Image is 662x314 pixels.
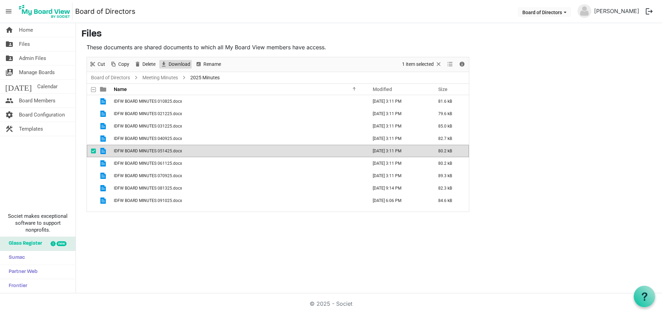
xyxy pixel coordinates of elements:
button: Selection [401,60,443,69]
button: Copy [109,60,131,69]
span: IDFW BOARD MINUTES 021225.docx [114,111,182,116]
td: August 07, 2025 3:11 PM column header Modified [365,108,431,120]
span: Sumac [5,251,25,265]
span: IDFW BOARD MINUTES 040925.docx [114,136,182,141]
button: Board of Directors dropdownbutton [518,7,571,17]
span: Glass Register [5,237,42,251]
td: checkbox [87,145,96,157]
td: August 07, 2025 3:11 PM column header Modified [365,170,431,182]
span: Copy [118,60,130,69]
span: Partner Web [5,265,38,279]
span: Files [19,37,30,51]
a: © 2025 - Societ [310,300,352,307]
td: is template cell column header type [96,157,112,170]
td: 80.2 kB is template cell column header Size [431,157,469,170]
span: IDFW BOARD MINUTES 031225.docx [114,124,182,129]
div: Copy [108,57,132,72]
td: IDFW BOARD MINUTES 091025.docx is template cell column header Name [112,194,365,207]
span: folder_shared [5,37,13,51]
td: 80.2 kB is template cell column header Size [431,145,469,157]
a: Board of Directors [75,4,136,18]
span: IDFW BOARD MINUTES 091025.docx [114,198,182,203]
span: 1 item selected [401,60,434,69]
span: Name [114,87,127,92]
span: Cut [97,60,106,69]
span: IDFW BOARD MINUTES 010825.docx [114,99,182,104]
div: View [444,57,456,72]
td: 82.3 kB is template cell column header Size [431,182,469,194]
td: IDFW BOARD MINUTES 021225.docx is template cell column header Name [112,108,365,120]
a: Meeting Minutes [141,73,179,82]
span: IDFW BOARD MINUTES 081325.docx [114,186,182,191]
span: Admin Files [19,51,46,65]
td: 89.3 kB is template cell column header Size [431,170,469,182]
span: Download [168,60,191,69]
span: home [5,23,13,37]
p: These documents are shared documents to which all My Board View members have access. [87,43,469,51]
td: August 07, 2025 3:11 PM column header Modified [365,95,431,108]
a: My Board View Logo [17,3,75,20]
span: Size [438,87,448,92]
button: Cut [88,60,107,69]
td: IDFW BOARD MINUTES 051425.docx is template cell column header Name [112,145,365,157]
td: IDFW BOARD MINUTES 040925.docx is template cell column header Name [112,132,365,145]
td: October 05, 2025 6:06 PM column header Modified [365,194,431,207]
span: IDFW BOARD MINUTES 070925.docx [114,173,182,178]
td: August 07, 2025 3:11 PM column header Modified [365,157,431,170]
span: Calendar [37,80,58,93]
span: [DATE] [5,80,32,93]
span: Frontier [5,279,27,293]
td: September 08, 2025 9:14 PM column header Modified [365,182,431,194]
img: no-profile-picture.svg [578,4,591,18]
span: Templates [19,122,43,136]
div: new [57,241,67,246]
span: 2025 Minutes [189,73,221,82]
td: IDFW BOARD MINUTES 010825.docx is template cell column header Name [112,95,365,108]
td: checkbox [87,132,96,145]
td: 85.0 kB is template cell column header Size [431,120,469,132]
span: people [5,94,13,108]
h3: Files [81,29,656,40]
td: 79.6 kB is template cell column header Size [431,108,469,120]
td: is template cell column header type [96,145,112,157]
span: IDFW BOARD MINUTES 061125.docx [114,161,182,166]
td: is template cell column header type [96,120,112,132]
td: 82.7 kB is template cell column header Size [431,132,469,145]
span: Home [19,23,33,37]
span: switch_account [5,65,13,79]
td: IDFW BOARD MINUTES 070925.docx is template cell column header Name [112,170,365,182]
a: Board of Directors [90,73,131,82]
span: menu [2,5,15,18]
td: is template cell column header type [96,132,112,145]
td: August 07, 2025 3:11 PM column header Modified [365,145,431,157]
button: View dropdownbutton [446,60,454,69]
td: August 07, 2025 3:11 PM column header Modified [365,132,431,145]
span: Board Configuration [19,108,65,122]
div: Details [456,57,468,72]
td: checkbox [87,157,96,170]
span: construction [5,122,13,136]
div: Download [158,57,193,72]
td: is template cell column header type [96,95,112,108]
button: Details [458,60,467,69]
span: Modified [373,87,392,92]
div: Cut [87,57,108,72]
td: checkbox [87,120,96,132]
button: Delete [133,60,157,69]
td: IDFW BOARD MINUTES 061125.docx is template cell column header Name [112,157,365,170]
td: checkbox [87,170,96,182]
td: 84.6 kB is template cell column header Size [431,194,469,207]
td: checkbox [87,108,96,120]
button: logout [642,4,656,19]
td: is template cell column header type [96,182,112,194]
td: August 07, 2025 3:11 PM column header Modified [365,120,431,132]
td: checkbox [87,182,96,194]
span: Manage Boards [19,65,55,79]
td: is template cell column header type [96,108,112,120]
div: Delete [132,57,158,72]
span: Delete [142,60,156,69]
td: checkbox [87,194,96,207]
a: [PERSON_NAME] [591,4,642,18]
td: checkbox [87,95,96,108]
td: 81.6 kB is template cell column header Size [431,95,469,108]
